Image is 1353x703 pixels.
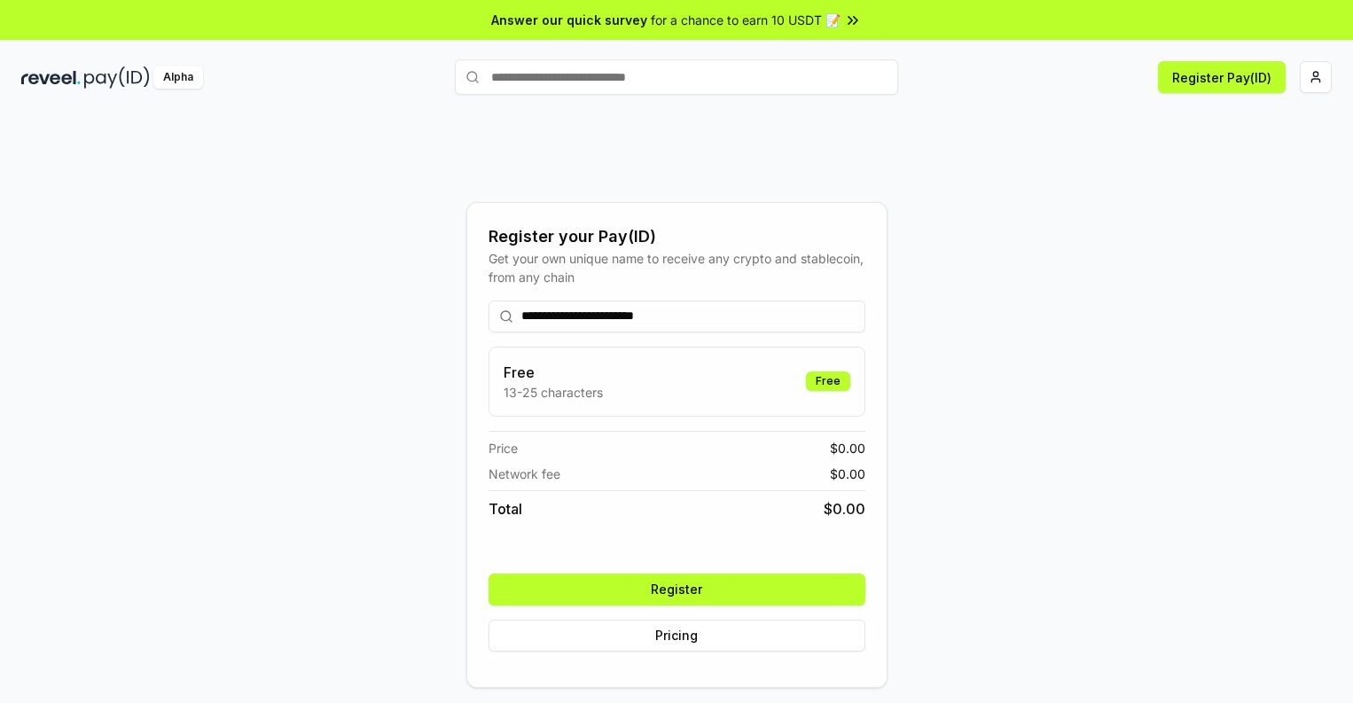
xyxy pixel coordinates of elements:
[21,66,81,89] img: reveel_dark
[1158,61,1286,93] button: Register Pay(ID)
[651,11,841,29] span: for a chance to earn 10 USDT 📝
[830,465,865,483] span: $ 0.00
[489,574,865,605] button: Register
[824,498,865,519] span: $ 0.00
[489,224,865,249] div: Register your Pay(ID)
[504,362,603,383] h3: Free
[830,439,865,457] span: $ 0.00
[489,620,865,652] button: Pricing
[153,66,203,89] div: Alpha
[84,66,150,89] img: pay_id
[806,371,850,391] div: Free
[489,498,522,519] span: Total
[504,383,603,402] p: 13-25 characters
[491,11,647,29] span: Answer our quick survey
[489,249,865,286] div: Get your own unique name to receive any crypto and stablecoin, from any chain
[489,465,560,483] span: Network fee
[489,439,518,457] span: Price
